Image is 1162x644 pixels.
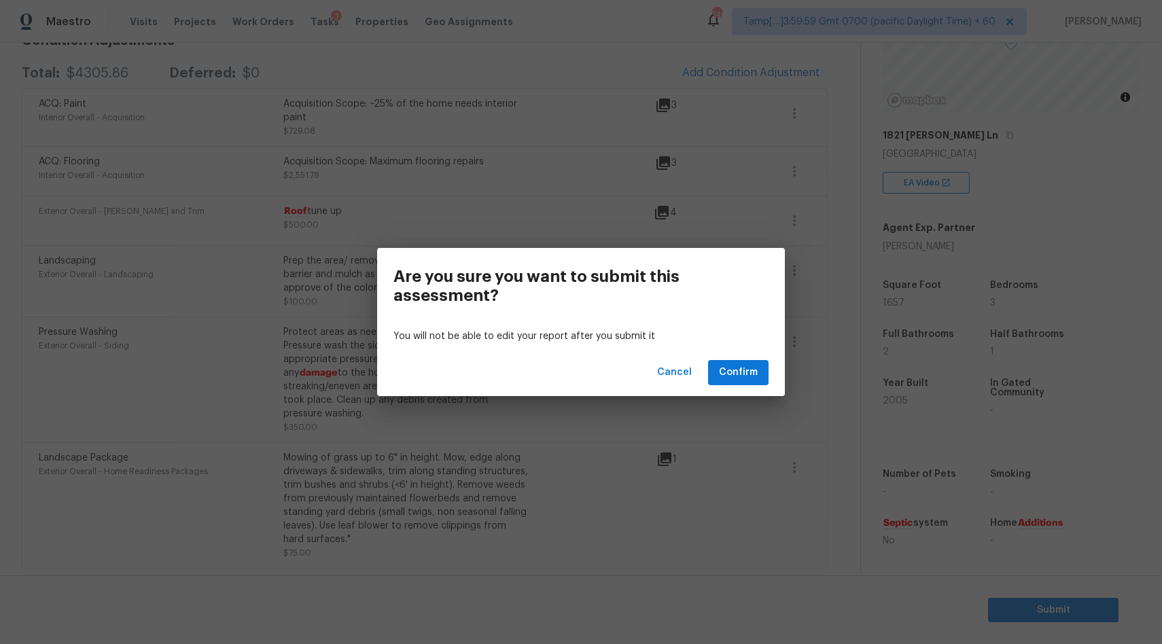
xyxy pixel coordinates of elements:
[652,360,697,385] button: Cancel
[393,329,769,344] p: You will not be able to edit your report after you submit it
[393,267,707,305] h3: Are you sure you want to submit this assessment?
[657,364,692,381] span: Cancel
[719,364,758,381] span: Confirm
[708,360,769,385] button: Confirm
